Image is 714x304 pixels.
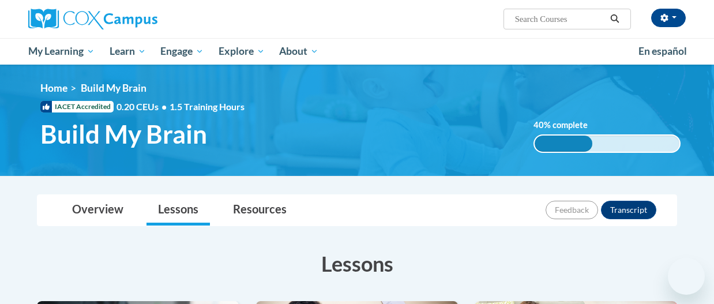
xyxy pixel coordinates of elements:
a: Engage [153,38,211,65]
button: Search [606,12,623,26]
a: Cox Campus [28,9,236,29]
img: Cox Campus [28,9,157,29]
a: Lessons [146,195,210,226]
span: My Learning [28,44,95,58]
button: Feedback [546,201,598,219]
span: En español [638,45,687,57]
span: Explore [219,44,265,58]
span: Learn [110,44,146,58]
span: 1.5 Training Hours [170,101,245,112]
iframe: Button to launch messaging window [668,258,705,295]
span: Build My Brain [40,119,207,149]
a: Resources [221,195,298,226]
a: En español [631,39,694,63]
a: Overview [61,195,135,226]
a: About [272,38,326,65]
span: Engage [160,44,204,58]
span: About [279,44,318,58]
input: Search Courses [514,12,606,26]
a: Home [40,82,67,94]
span: IACET Accredited [40,101,114,112]
button: Transcript [601,201,656,219]
span: 40 [533,120,544,130]
div: Main menu [20,38,694,65]
a: My Learning [21,38,102,65]
span: Build My Brain [81,82,146,94]
h3: Lessons [37,249,677,278]
span: 0.20 CEUs [117,100,170,113]
button: Account Settings [651,9,686,27]
a: Learn [102,38,153,65]
span: • [161,101,167,112]
div: 40% [535,136,592,152]
label: % complete [533,119,600,132]
a: Explore [211,38,272,65]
